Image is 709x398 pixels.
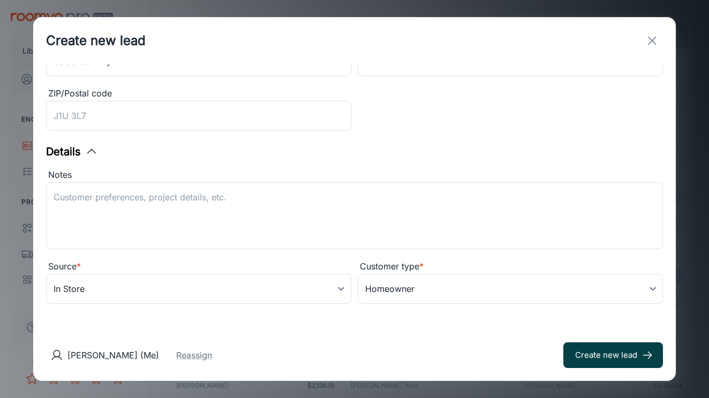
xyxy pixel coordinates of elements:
div: Notes [46,168,663,182]
button: Create new lead [563,342,663,368]
h1: Create new lead [46,31,146,50]
input: J1U 3L7 [46,101,351,131]
div: Customer type [358,260,663,274]
button: Reassign [176,349,212,362]
div: Homeowner [358,274,663,304]
p: [PERSON_NAME] (Me) [67,349,159,362]
div: Source [46,260,351,274]
div: ZIP/Postal code [46,87,351,101]
button: exit [642,30,663,51]
div: In Store [46,274,351,304]
button: Details [46,144,98,160]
